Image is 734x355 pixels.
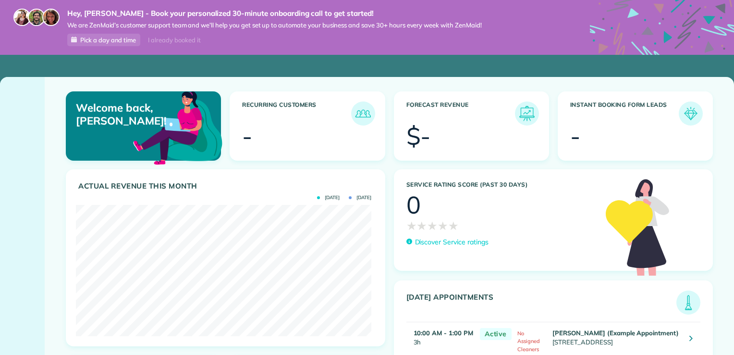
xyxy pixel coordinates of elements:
[517,330,540,353] span: No Assigned Cleaners
[349,195,371,200] span: [DATE]
[354,104,373,123] img: icon_recurring_customers-cf858462ba22bcd05b5a5880d41d6543d210077de5bb9ebc9590e49fd87d84ed.png
[317,195,340,200] span: [DATE]
[416,217,427,234] span: ★
[448,217,459,234] span: ★
[67,9,482,18] strong: Hey, [PERSON_NAME] - Book your personalized 30-minute onboarding call to get started!
[80,36,136,44] span: Pick a day and time
[414,329,473,337] strong: 10:00 AM - 1:00 PM
[406,237,489,247] a: Discover Service ratings
[67,21,482,29] span: We are ZenMaid’s customer support team and we’ll help you get set up to automate your business an...
[679,293,698,312] img: icon_todays_appointments-901f7ab196bb0bea1936b74009e4eb5ffbc2d2711fa7634e0d609ed5ef32b18b.png
[78,182,375,190] h3: Actual Revenue this month
[242,101,351,126] h3: Recurring Customers
[406,217,417,234] span: ★
[242,124,252,148] div: -
[67,34,140,46] a: Pick a day and time
[76,101,171,127] p: Welcome back, [PERSON_NAME]!
[406,193,421,217] div: 0
[28,9,45,26] img: jorge-587dff0eeaa6aab1f244e6dc62b8924c3b6ad411094392a53c71c6c4a576187d.jpg
[13,9,31,26] img: maria-72a9807cf96188c08ef61303f053569d2e2a8a1cde33d635c8a3ac13582a053d.jpg
[415,237,489,247] p: Discover Service ratings
[142,34,206,46] div: I already booked it
[406,293,677,315] h3: [DATE] Appointments
[438,217,448,234] span: ★
[406,101,515,126] h3: Forecast Revenue
[42,9,60,26] img: michelle-19f622bdf1676172e81f8f8fba1fb50e276960ebfe0243fe18214015130c80e4.jpg
[131,80,224,174] img: dashboard_welcome-42a62b7d889689a78055ac9021e634bf52bae3f8056760290aed330b23ab8690.png
[406,124,431,148] div: $-
[552,329,679,337] strong: [PERSON_NAME] (Example Appointment)
[517,104,537,123] img: icon_forecast_revenue-8c13a41c7ed35a8dcfafea3cbb826a0462acb37728057bba2d056411b612bbbe.png
[681,104,700,123] img: icon_form_leads-04211a6a04a5b2264e4ee56bc0799ec3eb69b7e499cbb523a139df1d13a81ae0.png
[406,181,597,188] h3: Service Rating score (past 30 days)
[570,124,580,148] div: -
[570,101,679,126] h3: Instant Booking Form Leads
[480,328,512,340] span: Active
[427,217,438,234] span: ★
